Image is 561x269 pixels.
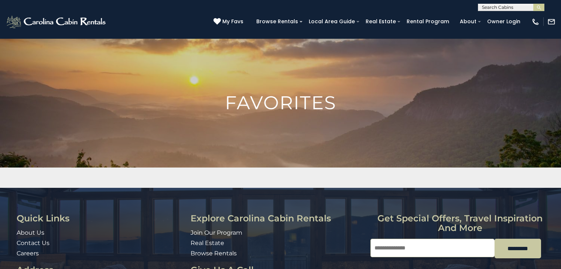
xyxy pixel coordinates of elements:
[191,214,365,223] h3: Explore Carolina Cabin Rentals
[6,14,108,29] img: White-1-2.png
[456,16,480,27] a: About
[213,18,245,26] a: My Favs
[253,16,302,27] a: Browse Rentals
[531,18,540,26] img: phone-regular-white.png
[370,214,550,233] h3: Get special offers, travel inspiration and more
[222,18,243,25] span: My Favs
[403,16,453,27] a: Rental Program
[17,250,39,257] a: Careers
[483,16,524,27] a: Owner Login
[17,214,185,223] h3: Quick Links
[191,250,237,257] a: Browse Rentals
[362,16,400,27] a: Real Estate
[17,239,49,246] a: Contact Us
[191,239,224,246] a: Real Estate
[17,229,44,236] a: About Us
[547,18,555,26] img: mail-regular-white.png
[305,16,359,27] a: Local Area Guide
[191,229,242,236] a: Join Our Program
